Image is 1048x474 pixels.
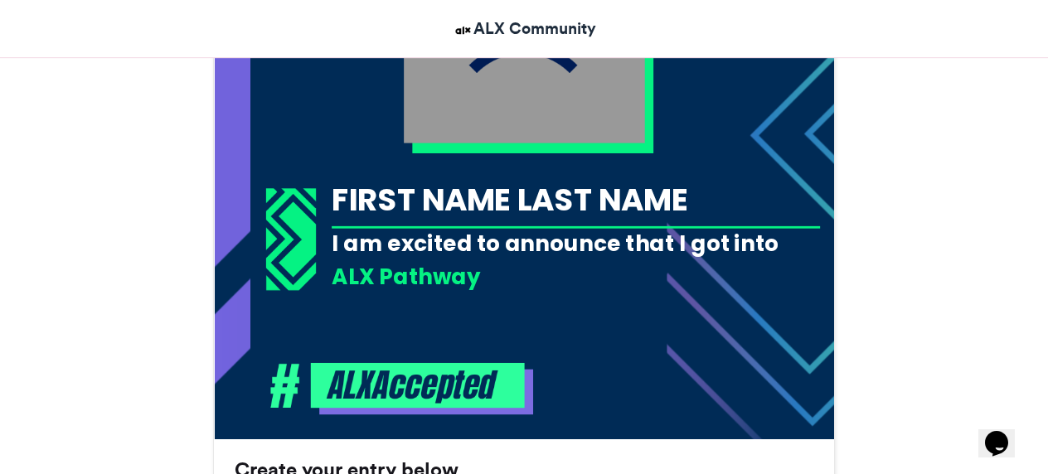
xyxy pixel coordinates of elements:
a: ALX Community [453,17,596,41]
img: ALX Community [453,20,473,41]
div: I am excited to announce that I got into the [332,228,820,288]
div: FIRST NAME LAST NAME [332,178,820,221]
div: ALX Pathway [332,261,820,292]
iframe: chat widget [978,408,1031,457]
img: 1718367053.733-03abb1a83a9aadad37b12c69bdb0dc1c60dcbf83.png [266,188,317,291]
